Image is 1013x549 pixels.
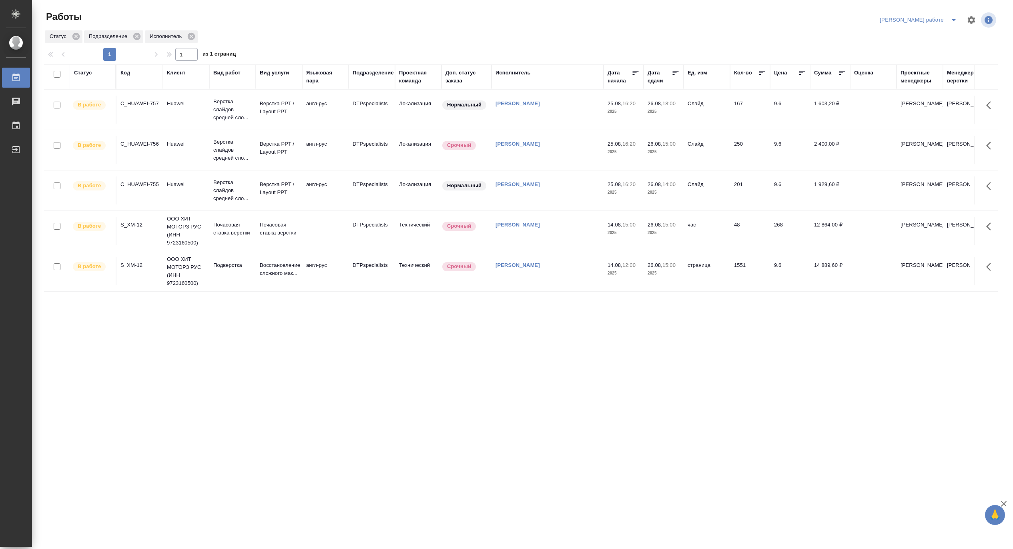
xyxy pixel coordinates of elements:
[622,100,636,106] p: 16:20
[260,261,298,277] p: Восстановление сложного мак...
[89,32,130,40] p: Подразделение
[50,32,69,40] p: Статус
[897,217,943,245] td: [PERSON_NAME]
[167,69,185,77] div: Клиент
[684,217,730,245] td: час
[72,221,112,232] div: Исполнитель выполняет работу
[495,69,531,77] div: Исполнитель
[730,176,770,204] td: 201
[349,217,395,245] td: DTPspecialists
[213,98,252,122] p: Верстка слайдов средней сло...
[854,69,873,77] div: Оценка
[648,141,662,147] p: 26.08,
[648,108,680,116] p: 2025
[167,100,205,108] p: Huawei
[302,257,349,285] td: англ-рус
[897,96,943,124] td: [PERSON_NAME]
[622,262,636,268] p: 12:00
[608,141,622,147] p: 25.08,
[730,217,770,245] td: 48
[981,176,1001,196] button: Здесь прячутся важные кнопки
[306,69,345,85] div: Языковая пара
[648,262,662,268] p: 26.08,
[648,148,680,156] p: 2025
[901,69,939,85] div: Проектные менеджеры
[45,30,82,43] div: Статус
[662,141,676,147] p: 15:00
[120,261,159,269] div: S_XM-12
[78,141,101,149] p: В работе
[981,217,1001,236] button: Здесь прячутся важные кнопки
[770,176,810,204] td: 9.6
[684,257,730,285] td: страница
[810,136,850,164] td: 2 400,00 ₽
[810,96,850,124] td: 1 603,20 ₽
[897,136,943,164] td: [PERSON_NAME]
[947,221,985,229] p: [PERSON_NAME]
[445,69,487,85] div: Доп. статус заказа
[648,269,680,277] p: 2025
[447,141,471,149] p: Срочный
[447,262,471,270] p: Срочный
[150,32,185,40] p: Исполнитель
[495,222,540,228] a: [PERSON_NAME]
[72,100,112,110] div: Исполнитель выполняет работу
[167,180,205,188] p: Huawei
[302,96,349,124] td: англ-рус
[608,269,640,277] p: 2025
[981,12,998,28] span: Посмотреть информацию
[981,96,1001,115] button: Здесь прячутся важные кнопки
[260,180,298,196] p: Верстка PPT / Layout PPT
[120,221,159,229] div: S_XM-12
[395,136,441,164] td: Локализация
[120,180,159,188] div: C_HUAWEI-755
[648,181,662,187] p: 26.08,
[981,257,1001,277] button: Здесь прячутся важные кнопки
[662,181,676,187] p: 14:00
[770,96,810,124] td: 9.6
[608,100,622,106] p: 25.08,
[495,181,540,187] a: [PERSON_NAME]
[648,188,680,196] p: 2025
[608,148,640,156] p: 2025
[120,100,159,108] div: C_HUAWEI-757
[447,182,481,190] p: Нормальный
[770,136,810,164] td: 9.6
[988,507,1002,523] span: 🙏
[495,141,540,147] a: [PERSON_NAME]
[770,217,810,245] td: 268
[495,262,540,268] a: [PERSON_NAME]
[985,505,1005,525] button: 🙏
[622,181,636,187] p: 16:20
[72,180,112,191] div: Исполнитель выполняет работу
[684,96,730,124] td: Слайд
[260,140,298,156] p: Верстка PPT / Layout PPT
[78,222,101,230] p: В работе
[662,222,676,228] p: 15:00
[213,138,252,162] p: Верстка слайдов средней сло...
[260,100,298,116] p: Верстка PPT / Layout PPT
[167,255,205,287] p: ООО ХИТ МОТОРЗ РУС (ИНН 9723160500)
[349,96,395,124] td: DTPspecialists
[684,136,730,164] td: Слайд
[608,69,632,85] div: Дата начала
[302,136,349,164] td: англ-рус
[203,49,236,61] span: из 1 страниц
[213,69,241,77] div: Вид работ
[981,136,1001,155] button: Здесь прячутся важные кнопки
[78,182,101,190] p: В работе
[947,100,985,108] p: [PERSON_NAME]
[648,222,662,228] p: 26.08,
[608,222,622,228] p: 14.08,
[684,176,730,204] td: Слайд
[260,221,298,237] p: Почасовая ставка верстки
[78,262,101,270] p: В работе
[395,96,441,124] td: Локализация
[349,176,395,204] td: DTPspecialists
[947,140,985,148] p: [PERSON_NAME]
[495,100,540,106] a: [PERSON_NAME]
[395,217,441,245] td: Технический
[730,136,770,164] td: 250
[213,178,252,202] p: Верстка слайдов средней сло...
[622,141,636,147] p: 16:20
